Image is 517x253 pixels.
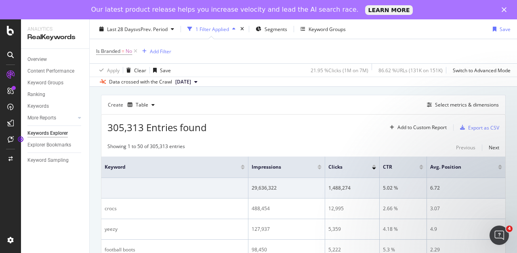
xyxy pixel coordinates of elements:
div: Overview [27,55,47,64]
span: Avg. Position [430,163,486,171]
button: Previous [456,143,475,153]
button: Last 28 DaysvsPrev. Period [96,23,177,36]
button: Select metrics & dimensions [424,100,499,110]
div: Keywords [27,102,49,111]
div: 127,937 [252,226,322,233]
div: Tooltip anchor [17,136,24,143]
div: Analytics [27,26,83,33]
div: Showing 1 to 50 of 305,313 entries [107,143,185,153]
span: vs Prev. Period [136,25,168,32]
button: Add Filter [139,46,171,56]
button: Table [124,98,158,111]
div: 1 Filter Applied [195,25,229,32]
div: 4.9 [430,226,502,233]
span: Impressions [252,163,305,171]
div: Apply [107,67,120,73]
button: Switch to Advanced Mode [450,64,511,77]
div: 21.95 % Clicks ( 1M on 7M ) [311,67,368,73]
a: Keywords Explorer [27,129,84,138]
div: Content Performance [27,67,74,75]
button: Keyword Groups [297,23,349,36]
div: Save [500,25,511,32]
div: Table [136,102,148,107]
button: Segments [252,23,290,36]
iframe: Intercom live chat [490,226,509,245]
div: More Reports [27,114,56,122]
div: Explorer Bookmarks [27,141,71,149]
div: 4.18 % [383,226,423,233]
div: 5.02 % [383,184,423,192]
span: 2025 Aug. 12th [175,78,191,86]
div: Our latest product release helps you increase velocity and lead the AI search race. [91,6,359,14]
div: Add to Custom Report [397,125,447,130]
button: Apply [96,64,120,77]
div: Clear [134,67,146,73]
div: Close [502,7,510,12]
span: Clicks [328,163,360,171]
button: Clear [123,64,146,77]
button: Save [150,64,171,77]
div: crocs [105,205,245,212]
span: 4 [506,226,513,232]
div: 3.07 [430,205,502,212]
button: 1 Filter Applied [184,23,239,36]
div: Export as CSV [468,124,499,131]
button: Add to Custom Report [387,121,447,134]
span: = [122,48,124,54]
div: Switch to Advanced Mode [453,67,511,73]
button: [DATE] [172,77,201,87]
div: 6.72 [430,184,502,192]
a: Keyword Sampling [27,156,84,165]
div: Select metrics & dimensions [435,101,499,108]
button: Next [489,143,499,153]
div: Create [108,98,158,111]
a: Explorer Bookmarks [27,141,84,149]
div: Ranking [27,90,45,99]
div: yeezy [105,226,245,233]
span: CTR [383,163,407,171]
div: Previous [456,144,475,151]
div: 5,359 [328,226,376,233]
a: Keywords [27,102,84,111]
span: Is Branded [96,48,120,54]
div: 488,454 [252,205,322,212]
span: Keyword [105,163,229,171]
span: Segments [265,25,287,32]
a: Overview [27,55,84,64]
a: Content Performance [27,67,84,75]
div: Keyword Sampling [27,156,69,165]
div: 2.66 % [383,205,423,212]
button: Export as CSV [457,121,499,134]
span: No [126,46,132,57]
a: More Reports [27,114,76,122]
a: Keyword Groups [27,79,84,87]
span: Last 28 Days [107,25,136,32]
div: Add Filter [150,48,171,54]
div: 29,636,322 [252,184,322,192]
div: Data crossed with the Crawl [109,78,172,86]
a: LEARN MORE [365,5,413,15]
div: Keyword Groups [27,79,63,87]
div: 1,488,274 [328,184,376,192]
div: Keyword Groups [309,25,346,32]
span: 305,313 Entries found [107,121,207,134]
button: Save [490,23,511,36]
a: Ranking [27,90,84,99]
div: times [239,25,246,33]
div: Next [489,144,499,151]
div: Save [160,67,171,73]
div: 12,995 [328,205,376,212]
div: RealKeywords [27,33,83,42]
div: Keywords Explorer [27,129,68,138]
div: 86.62 % URLs ( 131K on 151K ) [378,67,443,73]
